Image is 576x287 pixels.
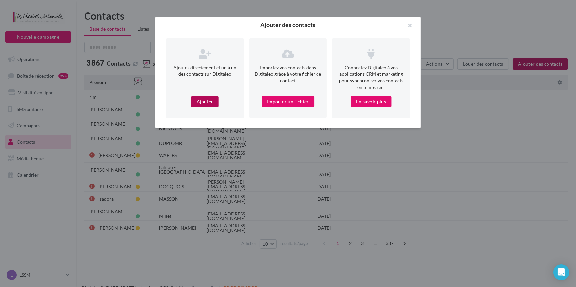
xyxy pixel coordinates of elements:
p: Connectez Digitaleo à vos applications CRM et marketing pour synchroniser vos contacts en temps réel [337,64,405,91]
div: Open Intercom Messenger [553,264,569,280]
h2: Ajouter des contacts [166,22,410,28]
p: Importez vos contacts dans Digitaleo grâce à votre fichier de contact [255,64,322,84]
button: En savoir plus [351,96,391,107]
button: Ajouter [191,96,218,107]
button: Importer un fichier [262,96,314,107]
p: Ajoutez directement et un à un des contacts sur Digitaleo [171,64,239,77]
